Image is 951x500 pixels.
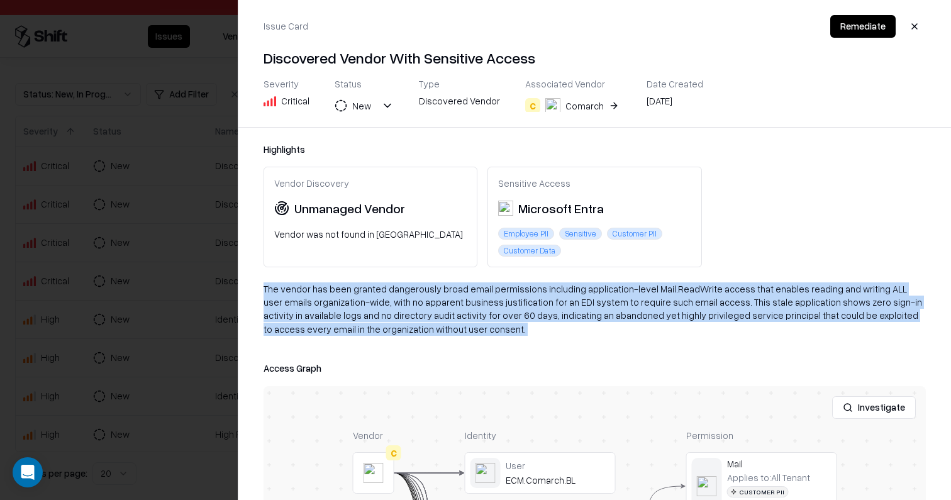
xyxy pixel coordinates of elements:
button: Investigate [832,396,916,419]
div: Employee PII [498,228,554,240]
div: Access Graph [264,361,926,376]
div: Vendor Discovery [274,177,467,189]
div: Discovered Vendor [419,94,500,112]
div: Sensitive [559,228,602,240]
div: Customer PII [607,228,662,240]
div: Vendor [353,429,394,442]
div: Highlights [264,143,926,156]
div: Microsoft Entra [498,199,604,218]
div: User [506,460,610,471]
div: Sensitive Access [498,177,691,189]
img: Microsoft Entra [498,201,513,216]
div: Severity [264,78,309,89]
div: Identity [465,429,616,442]
div: Customer Data [498,245,561,257]
div: [DATE] [647,94,703,112]
div: Issue Card [264,19,308,33]
div: ECM.Comarch.BL [506,474,610,486]
img: Comarch [545,98,560,113]
div: Associated Vendor [525,78,621,89]
div: New [352,99,371,113]
div: Mail [727,458,831,469]
div: Permission [686,429,837,442]
div: Status [335,78,394,89]
h4: Discovered Vendor With Sensitive Access [264,48,926,68]
div: C [386,445,401,460]
div: C [525,98,540,113]
button: Remediate [830,15,896,38]
div: Comarch [565,99,604,113]
div: Applies to: All Tenant [727,472,810,483]
div: The vendor has been granted dangerously broad email permissions including application-level Mail.... [264,282,926,346]
div: Type [419,78,500,89]
button: CComarch [525,94,621,117]
div: Date Created [647,78,703,89]
div: Unmanaged Vendor [294,199,405,218]
div: Critical [281,94,309,108]
div: Customer PII [727,486,789,498]
div: Vendor was not found in [GEOGRAPHIC_DATA] [274,228,467,241]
